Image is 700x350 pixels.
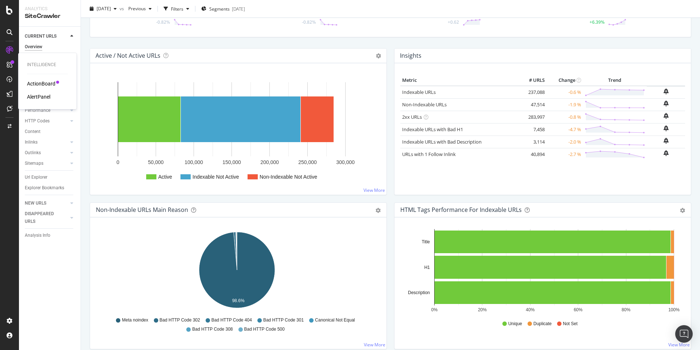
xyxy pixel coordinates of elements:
[25,232,75,239] a: Analysis Info
[198,3,248,15] button: Segments[DATE]
[448,19,459,25] div: +0.62
[25,232,50,239] div: Analysis Info
[364,342,385,348] a: View More
[526,307,534,312] text: 40%
[25,12,75,20] div: SiteCrawler
[25,160,68,167] a: Sitemaps
[408,290,430,295] text: Description
[422,239,430,244] text: Title
[27,62,68,68] div: Intelligence
[574,307,583,312] text: 60%
[25,33,68,40] a: CURRENT URLS
[25,174,75,181] a: Url Explorer
[376,53,381,58] i: Options
[148,159,164,165] text: 50,000
[478,307,487,312] text: 20%
[664,113,669,119] div: bell-plus
[25,184,75,192] a: Explorer Bookmarks
[209,5,230,12] span: Segments
[25,210,62,225] div: DISAPPEARED URLS
[156,19,170,25] div: -0.82%
[25,174,47,181] div: Url Explorer
[192,326,233,332] span: Bad HTTP Code 308
[96,206,188,213] div: Non-Indexable URLs Main Reason
[547,136,583,148] td: -2.0 %
[158,174,172,180] text: Active
[547,75,583,86] th: Change
[27,80,55,87] a: ActionBoard
[171,5,183,12] div: Filters
[96,51,160,61] h4: Active / Not Active URLs
[402,114,422,120] a: 2xx URLs
[664,138,669,144] div: bell-plus
[622,307,630,312] text: 80%
[25,199,46,207] div: NEW URLS
[533,321,552,327] span: Duplicate
[431,307,438,312] text: 0%
[25,128,40,136] div: Content
[590,19,604,25] div: +6.39%
[260,174,317,180] text: Non-Indexable Not Active
[668,307,680,312] text: 100%
[547,148,583,160] td: -2.7 %
[547,98,583,111] td: -1.9 %
[25,33,57,40] div: CURRENT URLS
[192,174,239,180] text: Indexable Not Active
[87,3,120,15] button: [DATE]
[232,298,245,303] text: 98.6%
[25,128,75,136] a: Content
[517,98,547,111] td: 47,514
[302,19,316,25] div: -0.82%
[25,6,75,12] div: Analytics
[315,317,355,323] span: Canonical Not Equal
[27,93,50,100] a: AlertPanel
[517,111,547,123] td: 283,997
[25,160,43,167] div: Sitemaps
[400,51,421,61] h4: Insights
[517,86,547,99] td: 237,088
[25,184,64,192] div: Explorer Bookmarks
[664,88,669,94] div: bell-plus
[25,138,68,146] a: Inlinks
[25,210,68,225] a: DISAPPEARED URLS
[160,317,200,323] span: Bad HTTP Code 302
[25,43,75,51] a: Overview
[400,229,682,314] svg: A chart.
[664,125,669,131] div: bell-plus
[263,317,304,323] span: Bad HTTP Code 301
[161,3,192,15] button: Filters
[97,5,111,12] span: 2025 Aug. 31st
[120,5,125,12] span: vs
[402,138,482,145] a: Indexable URLs with Bad Description
[184,159,203,165] text: 100,000
[517,75,547,86] th: # URLS
[547,111,583,123] td: -0.8 %
[25,199,68,207] a: NEW URLS
[96,75,381,189] svg: A chart.
[547,86,583,99] td: -0.6 %
[232,5,245,12] div: [DATE]
[25,138,38,146] div: Inlinks
[25,117,68,125] a: HTTP Codes
[260,159,279,165] text: 200,000
[25,43,42,51] div: Overview
[25,107,50,114] div: Performance
[680,208,685,213] div: gear
[96,229,378,314] div: A chart.
[125,5,146,12] span: Previous
[244,326,285,332] span: Bad HTTP Code 500
[117,159,120,165] text: 0
[675,325,693,343] div: Open Intercom Messenger
[583,75,647,86] th: Trend
[508,321,522,327] span: Unique
[25,117,50,125] div: HTTP Codes
[517,148,547,160] td: 40,894
[122,317,148,323] span: Meta noindex
[668,342,690,348] a: View More
[517,136,547,148] td: 3,114
[517,123,547,136] td: 7,458
[400,75,517,86] th: Metric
